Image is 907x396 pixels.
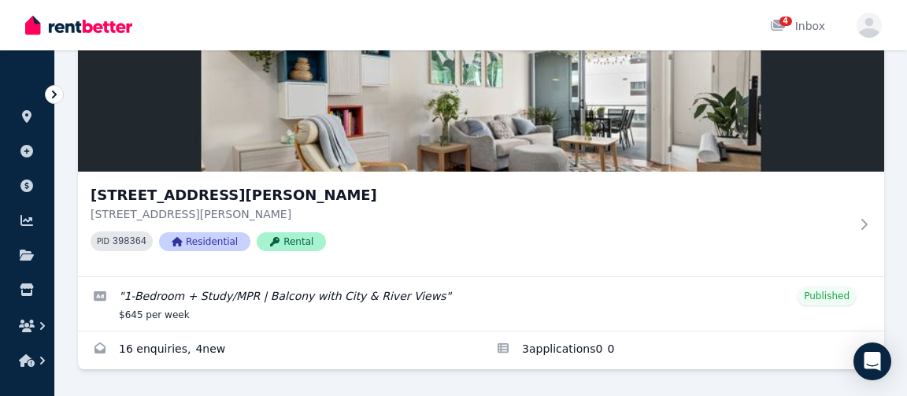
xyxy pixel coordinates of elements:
p: [STREET_ADDRESS][PERSON_NAME] [91,206,850,222]
img: RentBetter [25,13,132,37]
a: 40904/50 Duncan St, West End[STREET_ADDRESS][PERSON_NAME][STREET_ADDRESS][PERSON_NAME]PID 398364R... [78,20,884,276]
span: 4 [779,17,792,26]
div: Inbox [770,18,825,34]
a: Enquiries for 40904/50 Duncan St, West End [78,331,481,369]
small: PID [97,237,109,246]
a: Applications for 40904/50 Duncan St, West End [481,331,884,369]
a: Edit listing: 1-Bedroom + Study/MPR | Balcony with City & River Views [78,277,884,331]
img: 40904/50 Duncan St, West End [78,20,884,172]
h3: [STREET_ADDRESS][PERSON_NAME] [91,184,850,206]
span: Residential [159,232,250,251]
div: Open Intercom Messenger [853,342,891,380]
span: Rental [257,232,326,251]
code: 398364 [113,236,146,247]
